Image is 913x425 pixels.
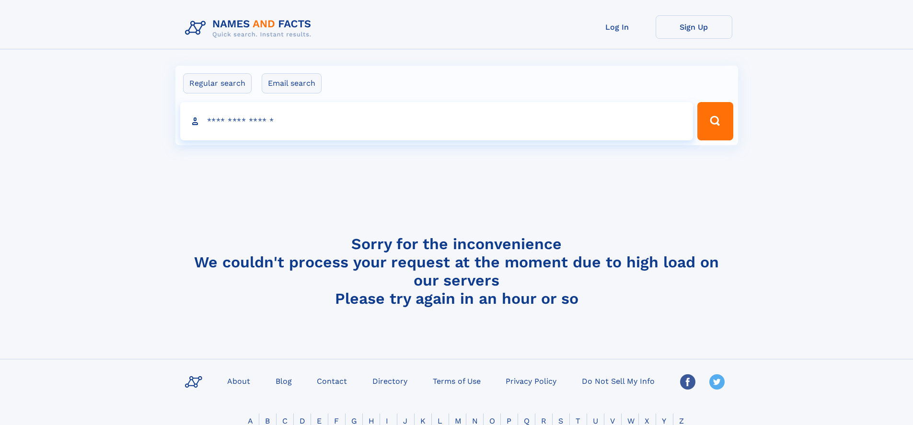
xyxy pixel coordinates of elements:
a: Do Not Sell My Info [578,374,659,388]
h4: Sorry for the inconvenience We couldn't process your request at the moment due to high load on ou... [181,235,732,308]
a: Privacy Policy [502,374,560,388]
label: Regular search [183,73,252,93]
a: Log In [579,15,656,39]
a: About [223,374,254,388]
img: Twitter [709,374,725,390]
a: Directory [369,374,411,388]
input: search input [180,102,693,140]
img: Logo Names and Facts [181,15,319,41]
a: Contact [313,374,351,388]
img: Facebook [680,374,695,390]
a: Blog [272,374,296,388]
button: Search Button [697,102,733,140]
label: Email search [262,73,322,93]
a: Sign Up [656,15,732,39]
a: Terms of Use [429,374,485,388]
